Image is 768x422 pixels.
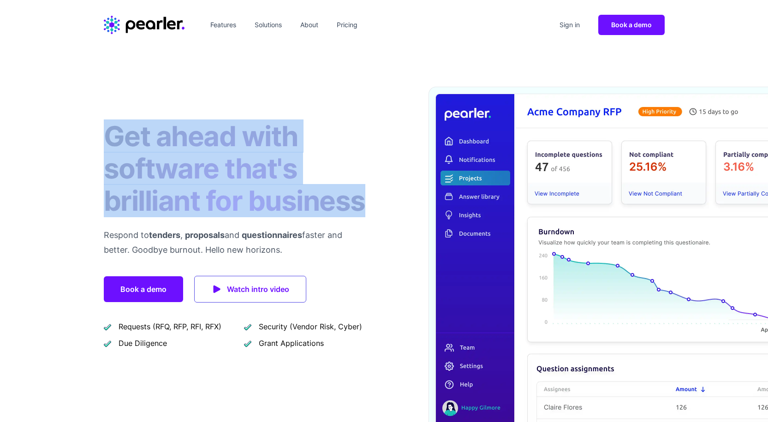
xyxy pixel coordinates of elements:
[119,338,167,349] span: Due Diligence
[333,18,361,32] a: Pricing
[104,339,111,347] img: checkmark
[297,18,322,32] a: About
[259,338,324,349] span: Grant Applications
[104,120,369,217] h1: Get ahead with software that's brilliant for business
[119,321,221,332] span: Requests (RFQ, RFP, RFI, RFX)
[104,276,183,302] a: Book a demo
[104,228,369,257] p: Respond to , and faster and better. Goodbye burnout. Hello new horizons.
[104,16,185,34] a: Home
[149,230,180,240] span: tenders
[207,18,240,32] a: Features
[611,21,652,29] span: Book a demo
[244,323,251,331] img: checkmark
[556,18,583,32] a: Sign in
[259,321,362,332] span: Security (Vendor Risk, Cyber)
[598,15,665,35] a: Book a demo
[194,276,306,303] a: Watch intro video
[251,18,286,32] a: Solutions
[104,323,111,331] img: checkmark
[227,283,289,296] span: Watch intro video
[185,230,225,240] span: proposals
[244,339,251,347] img: checkmark
[242,230,302,240] span: questionnaires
